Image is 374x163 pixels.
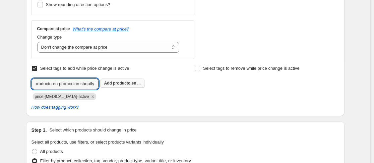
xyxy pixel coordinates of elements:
span: Select tags to add while price change is active [40,66,129,71]
span: Show rounding direction options? [46,2,110,7]
span: price-change-job-active [35,94,89,99]
h2: Step 3. [32,127,47,133]
button: What's the compare at price? [73,26,129,32]
span: All products [40,149,63,154]
span: Select all products, use filters, or select products variants individually [32,140,164,145]
b: Add [104,81,112,86]
span: producto en ... [113,81,141,86]
button: Remove price-change-job-active [90,94,96,100]
span: Change type [37,35,62,40]
input: Select tags to add [32,78,99,89]
p: Select which products should change in price [49,127,136,133]
a: How does tagging work? [32,105,79,110]
span: Select tags to remove while price change is active [203,66,300,71]
button: Add producto en ... [100,78,145,88]
h3: Compare at price [37,26,70,32]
